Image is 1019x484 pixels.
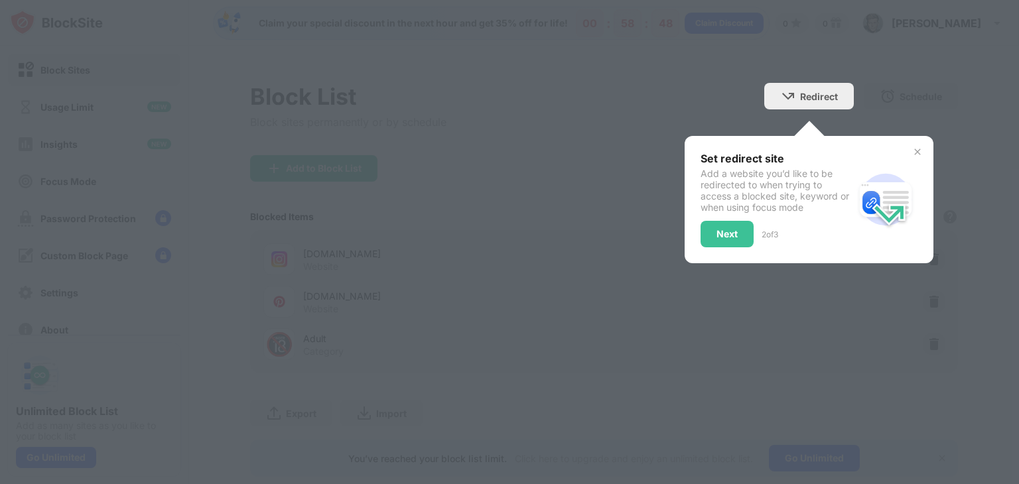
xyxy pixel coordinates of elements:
div: Redirect [800,91,838,102]
div: Add a website you’d like to be redirected to when trying to access a blocked site, keyword or whe... [701,168,854,213]
img: redirect.svg [854,168,917,231]
div: Next [716,229,738,239]
div: 2 of 3 [762,229,778,239]
div: Set redirect site [701,152,854,165]
img: x-button.svg [912,147,923,157]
